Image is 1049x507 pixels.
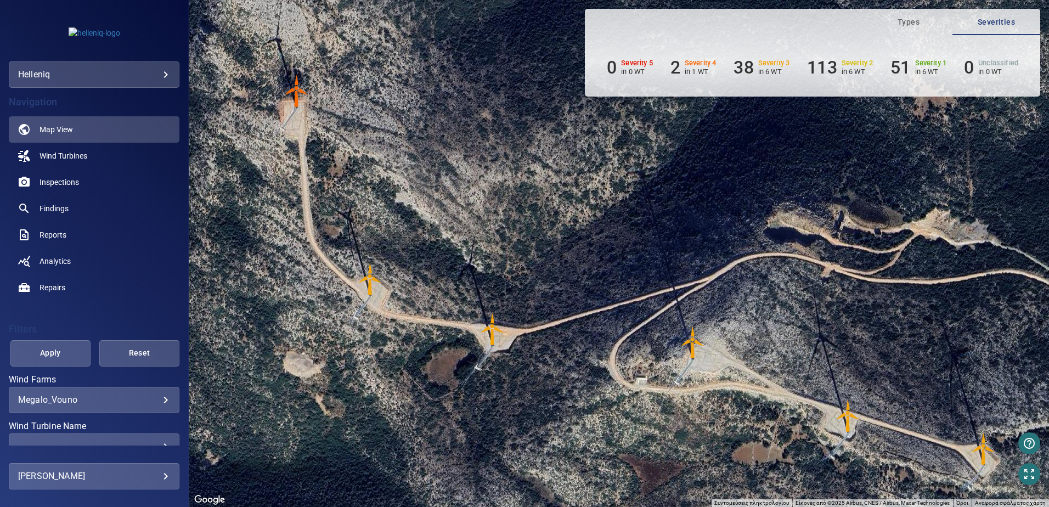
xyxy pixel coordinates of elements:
span: Είκονες από ©2025 Airbus, CNES / Airbus, Maxar Technologies [796,500,950,506]
span: Map View [40,124,73,135]
span: Findings [40,203,69,214]
span: Inspections [40,177,79,188]
span: Reset [113,346,166,360]
h6: Severity 2 [842,59,873,67]
img: windFarmIconCat4.svg [280,75,313,108]
h4: Navigation [9,97,179,108]
span: Repairs [40,282,65,293]
img: windFarmIconCat3.svg [354,263,387,296]
span: Severities [959,15,1034,29]
a: windturbines noActive [9,143,179,169]
li: Severity 4 [670,57,717,78]
img: windFarmIconCat3.svg [476,313,509,346]
button: Reset [99,340,179,367]
div: helleniq [9,61,179,88]
div: Wind Farms [9,387,179,413]
button: Apply [10,340,91,367]
gmp-advanced-marker: 48890 [476,313,509,346]
gmp-advanced-marker: 48888 [832,399,865,432]
img: Google [191,493,228,507]
button: Συντομεύσεις πληκτρολογίου [714,499,789,507]
li: Severity 3 [734,57,789,78]
a: findings noActive [9,195,179,222]
li: Severity Unclassified [964,57,1018,78]
p: in 6 WT [915,67,947,76]
h6: Severity 5 [621,59,653,67]
img: windFarmIconCat3.svg [676,326,709,359]
h6: Severity 3 [758,59,790,67]
span: Reports [40,229,66,240]
gmp-advanced-marker: 48889 [676,326,709,359]
img: windFarmIconCat3.svg [832,399,865,432]
a: Ανοίξτε αυτή την περιοχή στους Χάρτες Google (ανοίγει νέο παράθυρο) [191,493,228,507]
a: Όροι (ανοίγει σε νέα καρτέλα) [956,500,968,506]
gmp-advanced-marker: 48891 [354,263,387,296]
li: Severity 5 [607,57,653,78]
gmp-advanced-marker: 48892 [280,75,313,108]
p: in 0 WT [978,67,1018,76]
h6: Severity 4 [685,59,717,67]
p: in 0 WT [621,67,653,76]
h6: 0 [607,57,617,78]
h6: 38 [734,57,753,78]
div: [PERSON_NAME] [18,467,170,485]
a: inspections noActive [9,169,179,195]
h6: Severity 1 [915,59,947,67]
div: Megalo_Vouno [18,395,170,405]
gmp-advanced-marker: 48887 [967,432,1000,465]
h6: 2 [670,57,680,78]
img: windFarmIconCat3.svg [967,432,1000,465]
h6: 51 [890,57,910,78]
a: map active [9,116,179,143]
p: in 1 WT [685,67,717,76]
span: Types [871,15,946,29]
div: Wind Turbine Name [9,433,179,460]
li: Severity 1 [890,57,946,78]
span: Apply [24,346,77,360]
a: repairs noActive [9,274,179,301]
h6: Unclassified [978,59,1018,67]
li: Severity 2 [807,57,873,78]
a: reports noActive [9,222,179,248]
h4: Filters [9,324,179,335]
p: in 6 WT [758,67,790,76]
span: Analytics [40,256,71,267]
div: helleniq [18,66,170,83]
a: Αναφορά σφάλματος χάρτη [975,500,1046,506]
label: Wind Turbine Name [9,422,179,431]
a: analytics noActive [9,248,179,274]
label: Wind Farms [9,375,179,384]
span: Wind Turbines [40,150,87,161]
p: in 6 WT [842,67,873,76]
h6: 0 [964,57,974,78]
img: helleniq-logo [69,27,120,38]
h6: 113 [807,57,837,78]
